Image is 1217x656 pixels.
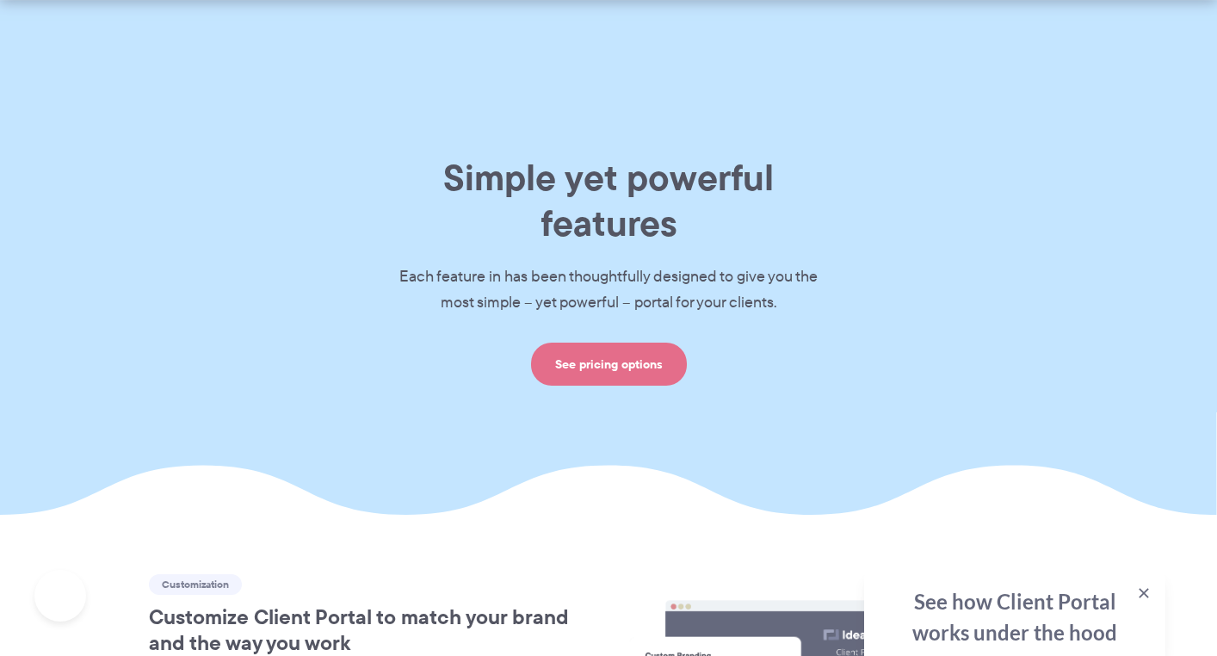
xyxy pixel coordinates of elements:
p: Each feature in has been thoughtfully designed to give you the most simple – yet powerful – porta... [372,264,845,316]
h1: Simple yet powerful features [372,155,845,246]
h2: Customize Client Portal to match your brand and the way you work [149,604,584,656]
span: Customization [149,574,242,595]
iframe: Toggle Customer Support [34,570,86,622]
a: See pricing options [531,343,687,386]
